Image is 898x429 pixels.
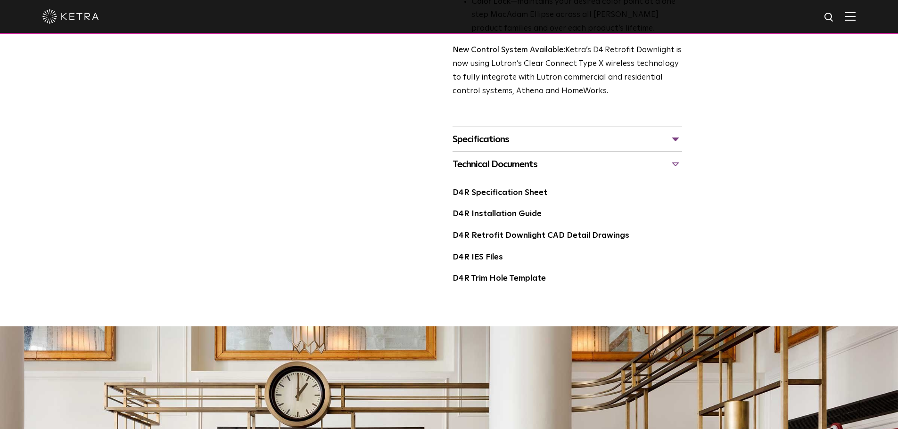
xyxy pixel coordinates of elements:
a: D4R Installation Guide [453,210,542,218]
div: Technical Documents [453,157,682,172]
div: Specifications [453,132,682,147]
img: search icon [824,12,835,24]
p: Ketra’s D4 Retrofit Downlight is now using Lutron’s Clear Connect Type X wireless technology to f... [453,44,682,98]
a: D4R Retrofit Downlight CAD Detail Drawings [453,232,629,240]
img: Hamburger%20Nav.svg [845,12,856,21]
a: D4R IES Files [453,253,503,261]
img: ketra-logo-2019-white [42,9,99,24]
a: D4R Specification Sheet [453,189,547,197]
a: D4R Trim Hole Template [453,275,546,283]
strong: New Control System Available: [453,46,565,54]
